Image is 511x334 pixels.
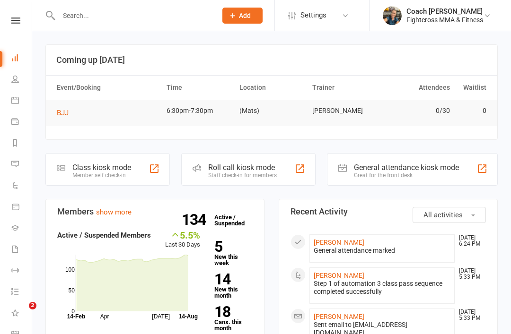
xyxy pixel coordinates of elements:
[413,207,486,223] button: All activities
[381,76,454,100] th: Attendees
[214,240,249,254] strong: 5
[308,76,381,100] th: Trainer
[383,6,402,25] img: thumb_image1623694743.png
[454,100,491,122] td: 0
[314,239,364,246] a: [PERSON_NAME]
[57,109,69,117] span: BJJ
[291,207,486,216] h3: Recent Activity
[53,76,162,100] th: Event/Booking
[165,230,200,240] div: 5.5%
[222,8,263,24] button: Add
[57,207,253,216] h3: Members
[300,5,326,26] span: Settings
[454,76,491,100] th: Waitlist
[57,107,75,119] button: BJJ
[314,313,364,320] a: [PERSON_NAME]
[72,172,131,179] div: Member self check-in
[406,7,483,16] div: Coach [PERSON_NAME]
[308,100,381,122] td: [PERSON_NAME]
[208,163,277,172] div: Roll call kiosk mode
[29,302,36,309] span: 2
[235,100,308,122] td: (Mats)
[454,309,485,321] time: [DATE] 5:33 PM
[56,55,487,65] h3: Coming up [DATE]
[381,100,454,122] td: 0/30
[11,91,33,112] a: Calendar
[406,16,483,24] div: Fightcross MMA & Fitness
[454,235,485,247] time: [DATE] 6:24 PM
[214,305,253,331] a: 18Canx. this month
[11,112,33,133] a: Payments
[354,172,459,179] div: Great for the front desk
[11,69,33,91] a: People
[214,240,253,266] a: 5New this week
[354,163,459,172] div: General attendance kiosk mode
[208,172,277,179] div: Staff check-in for members
[162,76,235,100] th: Time
[182,213,210,227] strong: 134
[162,100,235,122] td: 6:30pm-7:30pm
[56,9,210,22] input: Search...
[96,208,132,216] a: show more
[57,231,151,240] strong: Active / Suspended Members
[214,305,249,319] strong: 18
[423,211,463,219] span: All activities
[214,272,253,299] a: 14New this month
[314,272,364,279] a: [PERSON_NAME]
[11,48,33,69] a: Dashboard
[214,272,249,286] strong: 14
[235,76,308,100] th: Location
[239,12,251,19] span: Add
[165,230,200,250] div: Last 30 Days
[210,207,251,233] a: 134Active / Suspended
[454,268,485,280] time: [DATE] 5:33 PM
[11,133,33,154] a: Reports
[72,163,131,172] div: Class kiosk mode
[314,280,450,296] div: Step 1 of automation 3 class pass sequence completed successfully
[11,197,33,218] a: Product Sales
[9,302,32,325] iframe: Intercom live chat
[314,247,450,255] div: General attendance marked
